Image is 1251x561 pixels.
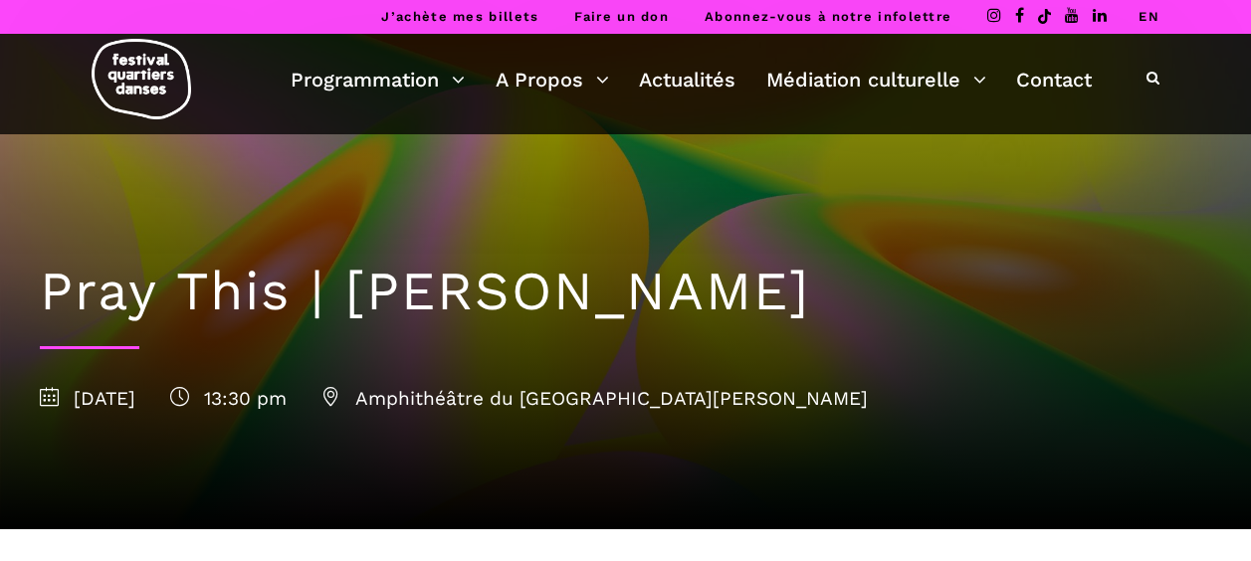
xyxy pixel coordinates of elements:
[40,387,135,410] span: [DATE]
[1139,9,1159,24] a: EN
[40,260,1211,324] h1: Pray This | [PERSON_NAME]
[574,9,669,24] a: Faire un don
[705,9,951,24] a: Abonnez-vous à notre infolettre
[291,63,465,96] a: Programmation
[1016,63,1092,96] a: Contact
[92,39,191,119] img: logo-fqd-med
[321,387,868,410] span: Amphithéâtre du [GEOGRAPHIC_DATA][PERSON_NAME]
[381,9,538,24] a: J’achète mes billets
[170,387,287,410] span: 13:30 pm
[496,63,609,96] a: A Propos
[766,63,986,96] a: Médiation culturelle
[639,63,735,96] a: Actualités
